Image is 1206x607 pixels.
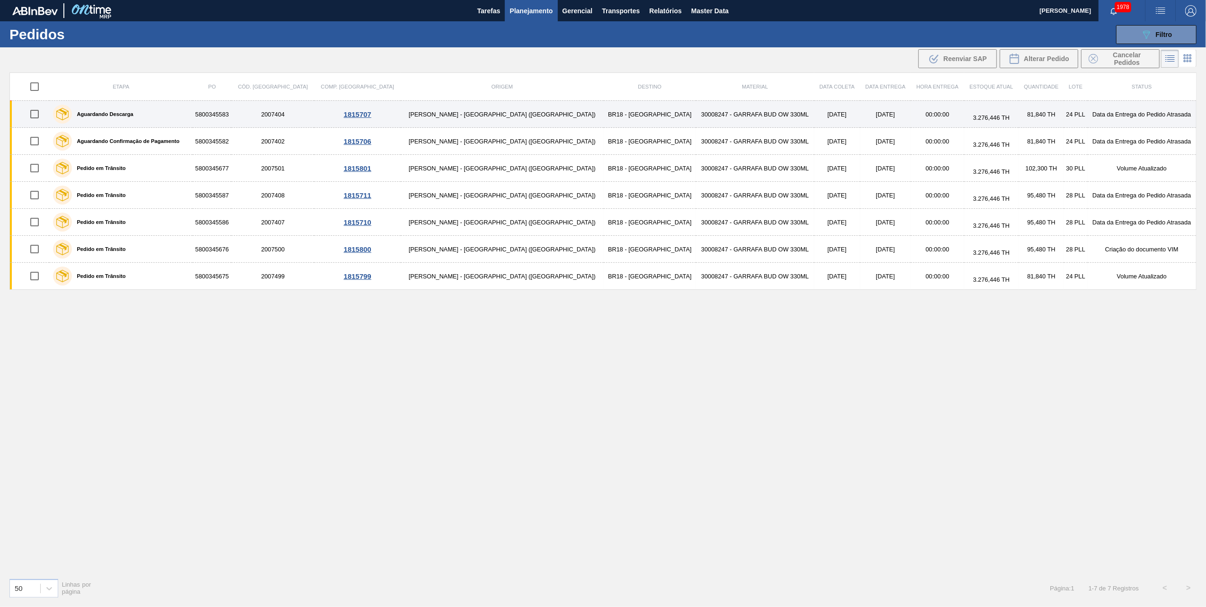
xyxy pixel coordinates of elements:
td: 28 PLL [1064,182,1088,209]
td: 2007408 [231,182,314,209]
button: Filtro [1116,25,1197,44]
span: Lote [1069,84,1083,89]
td: 30008247 - GARRAFA BUD OW 330ML [696,155,814,182]
span: Cancelar Pedidos [1102,51,1152,66]
td: 81,840 TH [1019,128,1064,155]
span: Relatórios [649,5,681,17]
td: Data da Entrega do Pedido Atrasada [1088,101,1197,128]
span: Filtro [1156,31,1172,38]
td: Volume Atualizado [1088,155,1197,182]
td: [DATE] [860,236,911,263]
td: 30008247 - GARRAFA BUD OW 330ML [696,263,814,290]
span: Comp. [GEOGRAPHIC_DATA] [321,84,394,89]
td: 00:00:00 [911,209,964,236]
td: BR18 - [GEOGRAPHIC_DATA] [604,263,696,290]
td: BR18 - [GEOGRAPHIC_DATA] [604,155,696,182]
button: Notificações [1099,4,1129,18]
a: Pedido em Trânsito58003455872007408[PERSON_NAME] - [GEOGRAPHIC_DATA] ([GEOGRAPHIC_DATA])BR18 - [G... [10,182,1197,209]
div: Visão em Cards [1179,50,1197,68]
td: Data da Entrega do Pedido Atrasada [1088,209,1197,236]
td: 28 PLL [1064,236,1088,263]
td: 5800345676 [193,236,232,263]
a: Aguardando Descarga58003455832007404[PERSON_NAME] - [GEOGRAPHIC_DATA] ([GEOGRAPHIC_DATA])BR18 - [... [10,101,1197,128]
span: Cód. [GEOGRAPHIC_DATA] [238,84,308,89]
td: [DATE] [814,182,860,209]
td: 2007402 [231,128,314,155]
button: > [1177,576,1200,600]
span: 3.276,446 TH [973,168,1010,175]
span: 3.276,446 TH [973,222,1010,229]
span: Etapa [113,84,129,89]
td: [PERSON_NAME] - [GEOGRAPHIC_DATA] ([GEOGRAPHIC_DATA]) [401,182,604,209]
td: [PERSON_NAME] - [GEOGRAPHIC_DATA] ([GEOGRAPHIC_DATA]) [401,101,604,128]
a: Aguardando Confirmação de Pagamento58003455822007402[PERSON_NAME] - [GEOGRAPHIC_DATA] ([GEOGRAPHI... [10,128,1197,155]
div: Alterar Pedido [1000,49,1078,68]
td: [PERSON_NAME] - [GEOGRAPHIC_DATA] ([GEOGRAPHIC_DATA]) [401,155,604,182]
td: [DATE] [814,209,860,236]
td: 2007500 [231,236,314,263]
a: Pedido em Trânsito58003456762007500[PERSON_NAME] - [GEOGRAPHIC_DATA] ([GEOGRAPHIC_DATA])BR18 - [G... [10,236,1197,263]
td: [DATE] [860,155,911,182]
td: [DATE] [814,128,860,155]
span: Alterar Pedido [1024,55,1069,62]
td: [PERSON_NAME] - [GEOGRAPHIC_DATA] ([GEOGRAPHIC_DATA]) [401,128,604,155]
td: 28 PLL [1064,209,1088,236]
td: 30008247 - GARRAFA BUD OW 330ML [696,209,814,236]
label: Pedido em Trânsito [72,273,125,279]
span: 3.276,446 TH [973,114,1010,121]
span: 3.276,446 TH [973,249,1010,256]
a: Pedido em Trânsito58003456752007499[PERSON_NAME] - [GEOGRAPHIC_DATA] ([GEOGRAPHIC_DATA])BR18 - [G... [10,263,1197,290]
span: Master Data [691,5,729,17]
td: Volume Atualizado [1088,263,1197,290]
label: Pedido em Trânsito [72,219,125,225]
td: [DATE] [814,101,860,128]
span: Data coleta [819,84,855,89]
span: 3.276,446 TH [973,276,1010,283]
span: PO [208,84,216,89]
label: Pedido em Trânsito [72,165,125,171]
span: Planejamento [510,5,553,17]
td: 00:00:00 [911,128,964,155]
span: 1978 [1115,2,1131,12]
td: 30008247 - GARRAFA BUD OW 330ML [696,101,814,128]
td: 24 PLL [1064,128,1088,155]
td: [PERSON_NAME] - [GEOGRAPHIC_DATA] ([GEOGRAPHIC_DATA]) [401,209,604,236]
td: 2007499 [231,263,314,290]
td: 5800345675 [193,263,232,290]
span: Destino [638,84,662,89]
td: [PERSON_NAME] - [GEOGRAPHIC_DATA] ([GEOGRAPHIC_DATA]) [401,236,604,263]
div: Reenviar SAP [918,49,997,68]
td: 2007407 [231,209,314,236]
td: [DATE] [860,101,911,128]
div: 1815799 [316,272,399,280]
button: Cancelar Pedidos [1081,49,1160,68]
td: 24 PLL [1064,263,1088,290]
td: 5800345587 [193,182,232,209]
td: 5800345586 [193,209,232,236]
span: Gerencial [563,5,593,17]
span: Linhas por página [62,581,91,595]
div: 1815711 [316,191,399,199]
td: 30008247 - GARRAFA BUD OW 330ML [696,128,814,155]
a: Pedido em Trânsito58003455862007407[PERSON_NAME] - [GEOGRAPHIC_DATA] ([GEOGRAPHIC_DATA])BR18 - [G... [10,209,1197,236]
span: Transportes [602,5,640,17]
td: Criação do documento VIM [1088,236,1197,263]
td: BR18 - [GEOGRAPHIC_DATA] [604,101,696,128]
td: [DATE] [814,155,860,182]
label: Aguardando Descarga [72,111,133,117]
span: 1 - 7 de 7 Registros [1089,585,1139,592]
td: BR18 - [GEOGRAPHIC_DATA] [604,182,696,209]
span: Página : 1 [1050,585,1074,592]
td: 5800345582 [193,128,232,155]
td: Data da Entrega do Pedido Atrasada [1088,128,1197,155]
div: 1815706 [316,137,399,145]
td: 2007501 [231,155,314,182]
div: 50 [15,584,23,592]
span: Data entrega [865,84,906,89]
td: 5800345583 [193,101,232,128]
span: Status [1132,84,1152,89]
td: Data da Entrega do Pedido Atrasada [1088,182,1197,209]
span: Quantidade [1024,84,1058,89]
img: TNhmsLtSVTkK8tSr43FrP2fwEKptu5GPRR3wAAAABJRU5ErkJggg== [12,7,58,15]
